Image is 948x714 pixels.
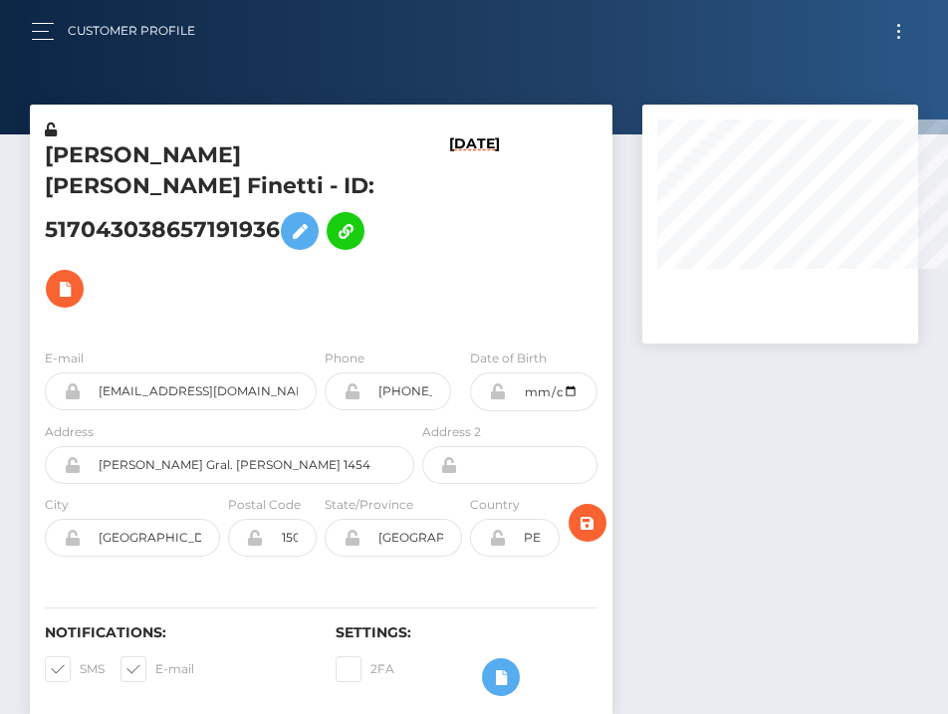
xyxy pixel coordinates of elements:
h6: Settings: [336,624,596,641]
label: Phone [325,350,364,367]
h6: [DATE] [449,135,500,325]
label: SMS [45,656,105,682]
label: Postal Code [228,496,301,514]
label: E-mail [45,350,84,367]
label: Country [470,496,520,514]
label: E-mail [120,656,194,682]
label: Address [45,423,94,441]
label: State/Province [325,496,413,514]
label: Date of Birth [470,350,547,367]
h5: [PERSON_NAME] [PERSON_NAME] Finetti - ID: 517043038657191936 [45,140,403,318]
label: 2FA [336,656,394,682]
a: Customer Profile [68,10,195,52]
button: Toggle navigation [880,18,917,45]
label: City [45,496,69,514]
h6: Notifications: [45,624,306,641]
label: Address 2 [422,423,481,441]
